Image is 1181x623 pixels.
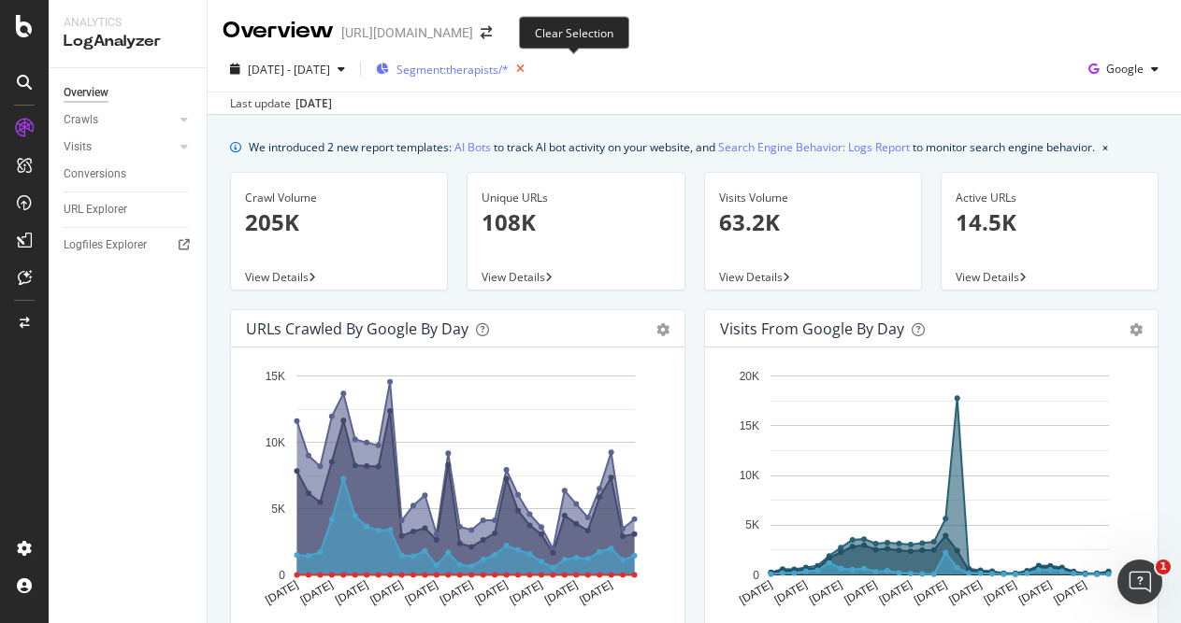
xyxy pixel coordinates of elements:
text: 20K [739,370,758,383]
p: 108K [482,206,670,238]
a: Conversions [64,164,194,184]
div: Overview [64,83,108,103]
text: [DATE] [403,578,440,607]
text: [DATE] [577,578,614,607]
button: Google [1081,54,1166,84]
div: Conversions [64,164,126,184]
a: URL Explorer [64,200,194,219]
text: [DATE] [438,578,475,607]
div: arrow-right-arrow-left [481,26,492,39]
text: 10K [266,436,285,449]
text: [DATE] [1016,578,1054,607]
span: 1 [1156,559,1171,574]
text: [DATE] [298,578,336,607]
div: gear [1130,323,1143,336]
text: [DATE] [946,578,984,607]
div: URLs Crawled by Google by day [246,319,468,338]
a: Overview [64,83,194,103]
a: Crawls [64,110,175,130]
text: [DATE] [263,578,300,607]
button: Segment:therapists/* [368,54,532,84]
text: [DATE] [842,578,879,607]
span: Segment: therapists/* [396,62,509,78]
text: [DATE] [1051,578,1088,607]
text: 5K [271,503,285,516]
text: 10K [739,469,758,482]
text: 15K [739,419,758,432]
div: Visits [64,137,92,157]
text: [DATE] [472,578,510,607]
span: View Details [719,269,783,285]
div: Visits Volume [719,190,907,206]
a: Search Engine Behavior: Logs Report [718,137,910,157]
span: [DATE] - [DATE] [248,62,330,78]
span: View Details [245,269,309,285]
iframe: Intercom live chat [1117,559,1162,604]
p: 205K [245,206,433,238]
a: AI Bots [454,137,491,157]
div: Crawls [64,110,98,130]
text: [DATE] [771,578,809,607]
span: View Details [956,269,1019,285]
div: LogAnalyzer [64,31,192,52]
text: 15K [266,370,285,383]
text: [DATE] [912,578,949,607]
text: [DATE] [807,578,844,607]
span: View Details [482,269,545,285]
button: close banner [1098,134,1113,161]
svg: A chart. [720,362,1144,622]
div: Active URLs [956,190,1144,206]
div: [DATE] [295,95,332,112]
span: Google [1106,61,1144,77]
div: Analytics [64,15,192,31]
text: [DATE] [508,578,545,607]
text: [DATE] [981,578,1018,607]
text: [DATE] [333,578,370,607]
div: Crawl Volume [245,190,433,206]
div: info banner [230,137,1159,157]
text: [DATE] [876,578,914,607]
div: Visits from Google by day [720,319,904,338]
text: [DATE] [367,578,405,607]
div: Clear Selection [519,16,629,49]
a: Visits [64,137,175,157]
p: 63.2K [719,206,907,238]
div: We introduced 2 new report templates: to track AI bot activity on your website, and to monitor se... [249,137,1095,157]
button: [DATE] - [DATE] [223,54,353,84]
div: Unique URLs [482,190,670,206]
text: 0 [279,569,285,582]
div: Overview [223,15,334,47]
text: 0 [753,569,759,582]
text: 5K [745,519,759,532]
p: 14.5K [956,206,1144,238]
div: gear [656,323,670,336]
div: Logfiles Explorer [64,235,147,255]
text: [DATE] [737,578,774,607]
div: Last update [230,95,332,112]
div: URL Explorer [64,200,127,219]
div: [URL][DOMAIN_NAME] [341,23,473,42]
text: [DATE] [542,578,580,607]
a: Logfiles Explorer [64,235,194,255]
svg: A chart. [246,362,670,622]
